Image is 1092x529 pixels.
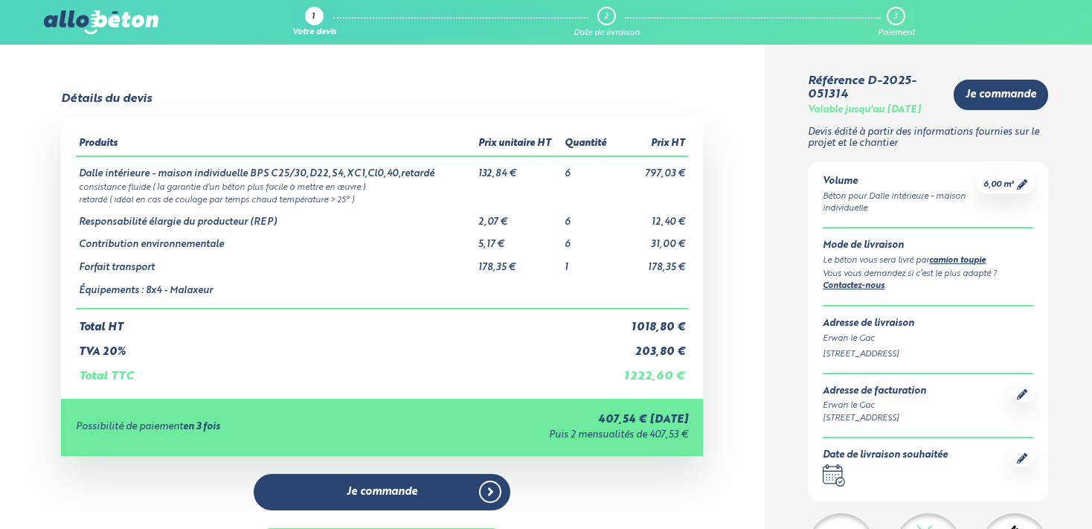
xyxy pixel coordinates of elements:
[929,257,986,265] a: camion toupie
[475,132,562,156] th: Prix unitaire HT
[562,251,614,274] td: 1
[254,474,510,510] a: Je commande
[966,89,1036,101] span: Je commande
[76,422,388,433] div: Possibilité de paiement
[388,430,688,441] div: Puis 2 mensualités de 407,53 €
[562,132,614,156] th: Quantité
[823,176,977,187] div: Volume
[76,228,475,251] td: Contribution environnementale
[614,334,688,359] td: 203,80 €
[823,268,1033,294] div: Vous vous demandez si c’est le plus adapté ? .
[614,205,688,228] td: 12,40 €
[823,254,1033,268] div: Le béton vous sera livré par
[823,240,1033,251] div: Mode de livraison
[823,333,1033,345] div: Erwan le Gac
[292,7,336,38] a: 1 Votre devis
[76,205,475,228] td: Responsabilité élargie du producteur (REP)
[76,251,475,274] td: Forfait transport
[574,7,640,38] a: 2 Date de livraison
[614,251,688,274] td: 178,35 €
[823,412,926,425] div: [STREET_ADDRESS]
[76,180,688,193] td: consistance fluide ( la garantie d’un béton plus facile à mettre en œuvre )
[76,193,688,205] td: retardé ( idéal en cas de coulage par temps chaud température > 25° )
[76,334,614,359] td: TVA 20%
[44,10,158,34] img: allobéton
[614,156,688,180] td: 797,03 €
[562,205,614,228] td: 6
[388,414,688,426] div: 407,54 € [DATE]
[76,309,614,334] td: Total HT
[183,422,220,432] strong: en 3 fois
[347,486,417,498] span: Je commande
[475,205,562,228] td: 2,07 €
[76,274,475,310] td: Équipements : 8x4 - Malaxeur
[823,282,884,290] a: Contactez-nous
[808,74,942,102] div: Référence D-2025-051314
[614,358,688,383] td: 1 222,60 €
[76,358,614,383] td: Total TTC
[823,190,977,216] div: Béton pour Dalle intérieure - maison individuelle
[61,92,152,106] div: Détails du devis
[893,12,897,22] div: 3
[76,132,475,156] th: Produits
[475,228,562,251] td: 5,17 €
[614,132,688,156] th: Prix HT
[76,156,475,180] td: Dalle intérieure - maison individuelle BPS C25/30,D22,S4,XC1,Cl0,40,retardé
[960,471,1076,513] iframe: Help widget launcher
[475,251,562,274] td: 178,35 €
[604,12,608,22] div: 2
[823,450,948,461] div: Date de livraison souhaitée
[878,28,915,38] div: Paiement
[954,80,1048,110] a: Je commande
[312,13,315,22] div: 1
[808,127,1048,149] p: Devis édité à partir des informations fournies sur le projet et le chantier
[292,28,336,38] div: Votre devis
[614,309,688,334] td: 1 018,80 €
[562,228,614,251] td: 6
[823,348,1033,361] div: [STREET_ADDRESS]
[823,386,926,397] div: Adresse de facturation
[878,7,915,38] a: 3 Paiement
[614,228,688,251] td: 31,00 €
[562,156,614,180] td: 6
[808,105,921,116] div: Valable jusqu'au [DATE]
[823,318,1033,330] div: Adresse de livraison
[475,156,562,180] td: 132,84 €
[574,28,640,38] div: Date de livraison
[823,400,926,412] div: Erwan le Gac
